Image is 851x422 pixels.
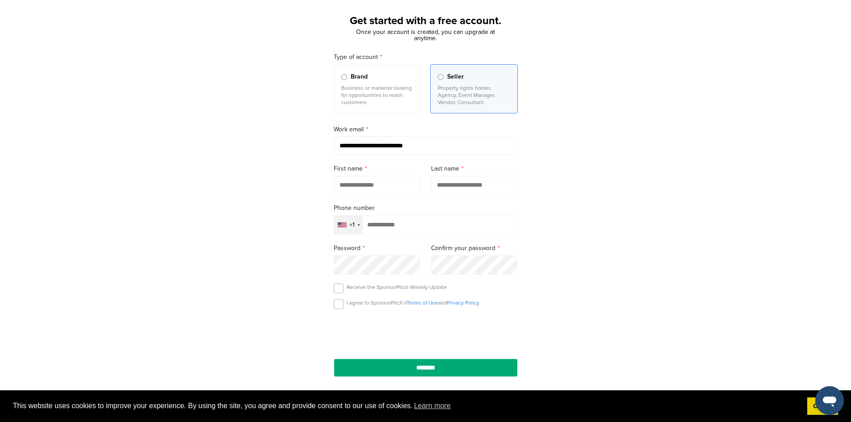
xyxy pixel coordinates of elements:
[334,203,518,213] label: Phone number
[375,319,477,346] iframe: reCAPTCHA
[438,84,510,106] p: Property rights holder, Agency, Event Manager, Vendor, Consultant
[431,164,518,174] label: Last name
[447,300,479,306] a: Privacy Policy
[447,72,464,82] span: Seller
[351,72,368,82] span: Brand
[334,164,420,174] label: First name
[431,243,518,253] label: Confirm your password
[356,28,495,42] span: Once your account is created, you can upgrade at anytime.
[334,243,420,253] label: Password
[438,74,444,80] input: Seller Property rights holder, Agency, Event Manager, Vendor, Consultant
[334,52,518,62] label: Type of account
[323,13,528,29] h1: Get started with a free account.
[341,74,347,80] input: Brand Business or marketer looking for opportunities to reach customers
[334,216,363,234] div: Selected country
[349,222,355,228] div: +1
[807,397,838,415] a: dismiss cookie message
[815,386,844,415] iframe: Button to launch messaging window
[407,300,438,306] a: Terms of Use
[341,84,414,106] p: Business or marketer looking for opportunities to reach customers
[347,284,447,291] p: Receive the SponsorPitch Weekly Update
[347,299,479,306] p: I agree to SponsorPitch’s and
[13,399,800,413] span: This website uses cookies to improve your experience. By using the site, you agree and provide co...
[334,125,518,134] label: Work email
[413,399,452,413] a: learn more about cookies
